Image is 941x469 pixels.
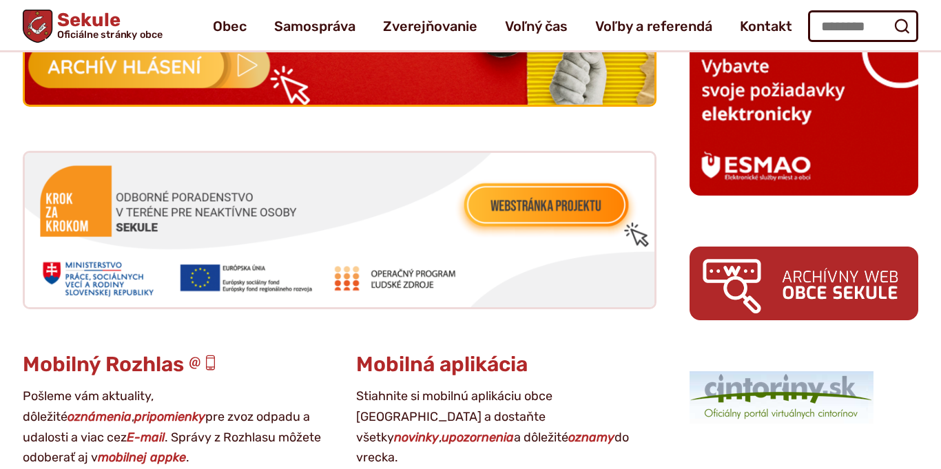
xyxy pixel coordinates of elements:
img: 1.png [690,371,873,424]
strong: upozornenia [442,430,514,445]
strong: oznámenia [68,409,132,424]
a: Voľný čas [505,7,568,45]
a: Zverejňovanie [383,7,477,45]
h3: Mobilný Rozhlas [23,353,323,376]
a: Obec [213,7,247,45]
strong: mobilnej appke [98,450,186,465]
a: Logo Sekule, prejsť na domovskú stránku. [23,10,163,43]
img: Prejsť na domovskú stránku [23,10,52,43]
span: Oficiálne stránky obce [57,30,163,39]
h3: Mobilná aplikácia [356,353,656,376]
p: Stiahnite si mobilnú aplikáciu obce [GEOGRAPHIC_DATA] a dostaňte všetky , a dôležité do vrecka. [356,386,656,468]
strong: pripomienky [134,409,205,424]
strong: E-mail [127,430,165,445]
a: Voľby a referendá [595,7,712,45]
strong: oznamy [568,430,614,445]
a: Samospráva [274,7,355,45]
img: archiv.png [690,247,918,320]
p: Pošleme vám aktuality, dôležité , pre zvoz odpadu a udalosti a viac cez . Správy z Rozhlasu môžet... [23,386,323,468]
strong: novinky [394,430,439,445]
h1: Sekule [52,11,163,40]
a: Kontakt [740,7,792,45]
